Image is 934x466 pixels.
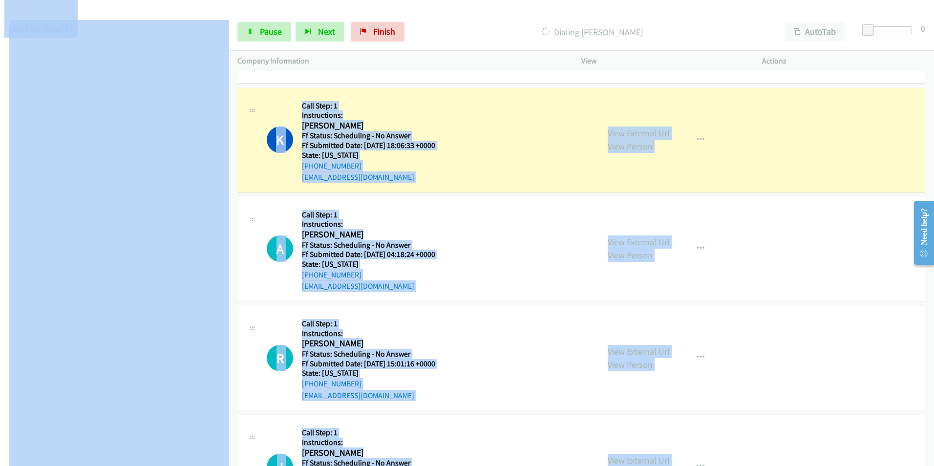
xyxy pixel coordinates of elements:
h1: A [267,235,293,262]
h5: Instructions: [302,219,447,229]
a: Finish [351,22,404,42]
h2: [PERSON_NAME] [302,120,447,131]
h5: Ff Submitted Date: [DATE] 04:18:24 +0000 [302,250,447,259]
span: Next [318,26,335,37]
a: [PHONE_NUMBER] [302,270,361,279]
p: Dialing [PERSON_NAME] [418,25,767,39]
a: View Person [608,359,653,370]
div: Delay between calls (in seconds) [867,26,912,34]
h2: [PERSON_NAME] [302,229,447,240]
a: View External Url [608,127,670,139]
button: AutoTab [785,22,845,42]
span: Finish [373,26,395,37]
iframe: Resource Center [906,194,934,272]
h5: State: [US_STATE] [302,150,447,160]
h5: Call Step: 1 [302,210,447,220]
a: [EMAIL_ADDRESS][DOMAIN_NAME] [302,281,414,291]
button: Next [296,22,344,42]
h5: Ff Status: Scheduling - No Answer [302,240,447,250]
h5: Call Step: 1 [302,428,447,438]
h2: [PERSON_NAME] [302,447,447,459]
a: View Person [608,141,653,152]
h5: Ff Submitted Date: [DATE] 15:01:16 +0000 [302,359,447,369]
h5: Instructions: [302,110,447,120]
a: [PHONE_NUMBER] [302,379,361,388]
a: View External Url [608,346,670,357]
div: The call is yet to be attempted [267,235,293,262]
a: Pause [237,22,291,42]
span: Pause [260,26,282,37]
h5: Instructions: [302,329,447,339]
a: Call was successful? [302,64,367,73]
p: Company Information [237,55,564,67]
div: 0 [921,22,925,35]
h5: State: [US_STATE] [302,259,447,269]
h1: K [267,127,293,153]
h2: [PERSON_NAME] [302,338,447,349]
h5: State: [US_STATE] [302,368,447,378]
p: View [581,55,744,67]
h5: Instructions: [302,438,447,447]
h1: R [267,345,293,371]
a: [EMAIL_ADDRESS][DOMAIN_NAME] [302,391,414,400]
a: View Person [608,250,653,261]
a: View External Url [608,455,670,466]
a: [PHONE_NUMBER] [302,161,361,170]
h5: Ff Status: Scheduling - No Answer [302,131,447,141]
h5: Call Step: 1 [302,101,447,111]
p: Actions [762,55,925,67]
h5: Call Step: 1 [302,319,447,329]
h5: Ff Submitted Date: [DATE] 18:06:33 +0000 [302,141,447,150]
a: View External Url [608,236,670,248]
iframe: Dialpad [9,0,229,465]
h5: Ff Status: Scheduling - No Answer [302,349,447,359]
a: [EMAIL_ADDRESS][DOMAIN_NAME] [302,172,414,182]
div: The call is yet to be attempted [267,345,293,371]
